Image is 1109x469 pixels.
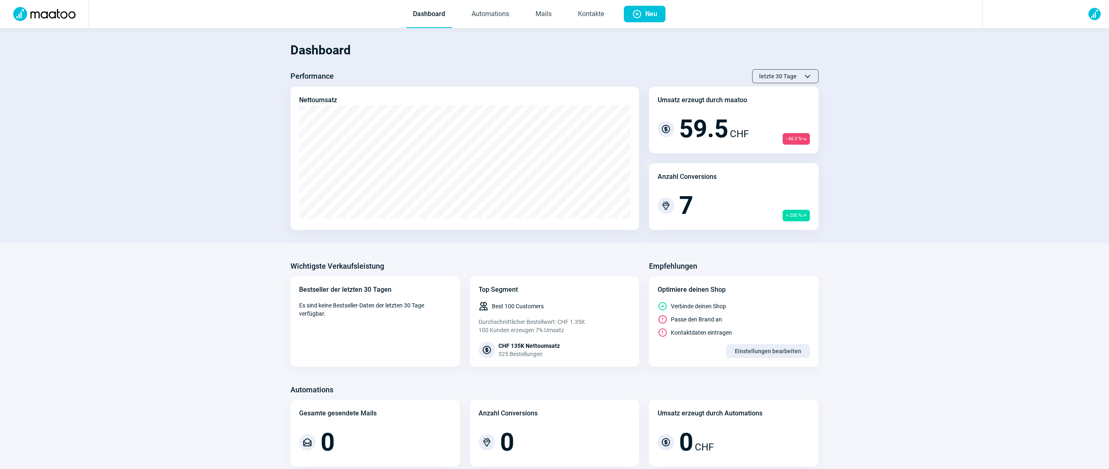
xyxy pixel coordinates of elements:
[783,210,810,221] span: + 250 %
[498,342,560,350] div: CHF 135K Nettoumsatz
[759,70,797,83] span: letzte 30 Tage
[679,117,728,141] span: 59.5
[726,344,810,358] button: Einstellungen bearbeiten
[783,133,810,145] span: - 66.3 %
[649,260,697,273] h3: Empfehlungen
[658,285,810,295] div: Optimiere deinen Shop
[290,36,819,64] h1: Dashboard
[571,1,611,28] a: Kontakte
[290,70,334,83] h3: Performance
[730,127,749,141] span: CHF
[500,430,514,455] span: 0
[671,328,732,337] span: Kontaktdaten eintragen
[1088,8,1101,20] img: avatar
[624,6,665,22] button: Neu
[492,302,544,310] span: Best 100 Customers
[658,95,747,105] div: Umsatz erzeugt durch maatoo
[290,260,384,273] h3: Wichtigste Verkaufsleistung
[671,302,726,310] span: Verbinde deinen Shop
[299,408,377,418] div: Gesamte gesendete Mails
[658,172,717,182] div: Anzahl Conversions
[645,6,657,22] span: Neu
[479,408,538,418] div: Anzahl Conversions
[679,430,693,455] span: 0
[735,345,801,358] span: Einstellungen bearbeiten
[8,7,80,21] img: Logo
[479,285,631,295] div: Top Segment
[299,95,337,105] div: Nettoumsatz
[529,1,558,28] a: Mails
[299,301,451,318] span: Es sind keine Bestseller-Daten der letzten 30 Tage verfügbar.
[299,285,451,295] div: Bestseller der letzten 30 Tagen
[290,383,333,396] h3: Automations
[671,315,722,324] span: Passe den Brand an
[679,193,693,218] span: 7
[498,350,560,358] div: 325 Bestellungen
[406,1,452,28] a: Dashboard
[479,318,631,334] div: Durchschnittlicher Bestellwert: CHF 1.35K 100 Kunden erzeugen 7% Umsatz
[321,430,335,455] span: 0
[695,440,714,455] span: CHF
[465,1,516,28] a: Automations
[658,408,762,418] div: Umsatz erzeugt durch Automations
